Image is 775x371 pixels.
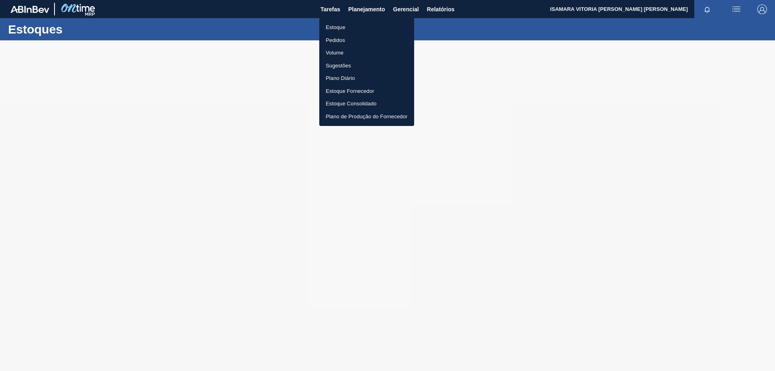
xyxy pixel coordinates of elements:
a: Estoque Fornecedor [319,85,414,98]
a: Estoque [319,21,414,34]
a: Plano de Produção do Fornecedor [319,110,414,123]
a: Volume [319,46,414,59]
a: Estoque Consolidado [319,97,414,110]
a: Plano Diário [319,72,414,85]
a: Pedidos [319,34,414,47]
a: Sugestões [319,59,414,72]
